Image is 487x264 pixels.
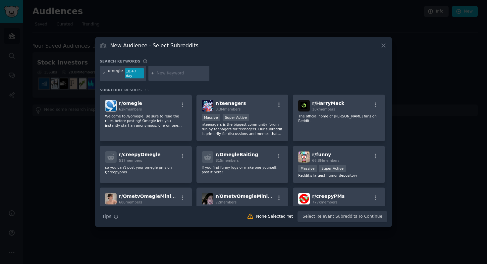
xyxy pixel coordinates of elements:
div: omegle [108,68,123,79]
span: 25 [144,88,149,92]
h3: New Audience - Select Subreddits [110,42,198,49]
img: funny [298,151,310,163]
div: 18.4 / day [125,68,144,79]
span: 517 members [119,158,142,162]
div: Super Active [319,165,346,172]
span: r/ OmegleBaiting [216,152,258,157]
img: teenagers [202,100,213,111]
img: OmetvOmegleMinichatWi [105,193,117,204]
div: Super Active [223,114,249,121]
span: 62k members [119,107,142,111]
p: so you can't post your omegle pms on r/creepypms [105,165,187,174]
div: None Selected Yet [256,214,293,220]
span: r/ OmetvOmegleMinichatW2 [216,194,288,199]
span: 3.3M members [216,107,241,111]
span: Tips [102,213,111,220]
span: r/ HarryMack [312,101,344,106]
span: 606 members [119,200,142,204]
span: 815 members [216,158,239,162]
p: The official home of [PERSON_NAME] fans on Reddit. [298,114,380,123]
span: 66.8M members [312,158,339,162]
img: creepyPMs [298,193,310,204]
h3: Search keywords [100,59,140,64]
span: r/ funny [312,152,331,157]
span: r/ creepyPMs [312,194,345,199]
p: If you find funny logs or make one yourself, post it here! [202,165,283,174]
span: 10k members [312,107,335,111]
img: HarryMack [298,100,310,111]
img: OmetvOmegleMinichatW2 [202,193,213,204]
div: Massive [298,165,317,172]
input: New Keyword [157,70,207,76]
span: 777k members [312,200,337,204]
button: Tips [100,211,121,222]
span: r/ OmetvOmegleMinichatWi [119,194,189,199]
span: 72 members [216,200,237,204]
span: r/ creepyOmegle [119,152,161,157]
p: Reddit's largest humor depository [298,173,380,178]
img: omegle [105,100,117,111]
span: r/ teenagers [216,101,246,106]
p: Welcome to /r/omegle. Be sure to read the rules before posting! Omegle lets you instantly start a... [105,114,187,128]
div: Massive [202,114,220,121]
span: r/ omegle [119,101,142,106]
p: r/teenagers is the biggest community forum run by teenagers for teenagers. Our subreddit is prima... [202,122,283,136]
span: Subreddit Results [100,88,142,92]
